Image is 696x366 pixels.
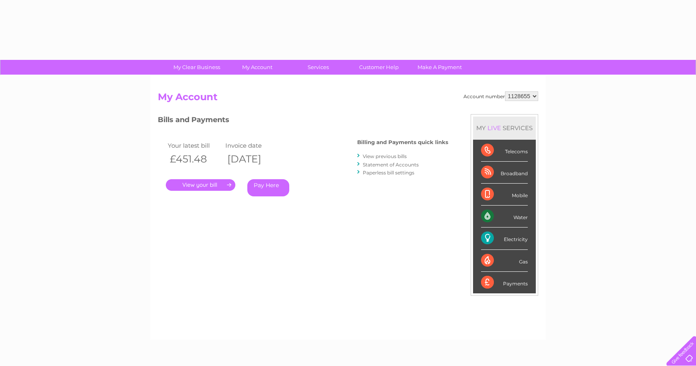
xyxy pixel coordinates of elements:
h2: My Account [158,91,538,107]
h3: Bills and Payments [158,114,448,128]
div: Mobile [481,184,528,206]
a: Pay Here [247,179,289,196]
a: My Account [225,60,290,75]
th: £451.48 [166,151,223,167]
a: My Clear Business [164,60,230,75]
a: Make A Payment [407,60,473,75]
div: LIVE [486,124,503,132]
th: [DATE] [223,151,281,167]
div: Water [481,206,528,228]
a: Statement of Accounts [363,162,419,168]
a: Services [285,60,351,75]
div: Payments [481,272,528,293]
a: Paperless bill settings [363,170,414,176]
div: Broadband [481,162,528,184]
div: Account number [463,91,538,101]
div: Telecoms [481,140,528,162]
td: Invoice date [223,140,281,151]
div: Gas [481,250,528,272]
a: . [166,179,235,191]
div: Electricity [481,228,528,249]
td: Your latest bill [166,140,223,151]
a: View previous bills [363,153,407,159]
div: MY SERVICES [473,117,536,139]
a: Customer Help [346,60,412,75]
h4: Billing and Payments quick links [357,139,448,145]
